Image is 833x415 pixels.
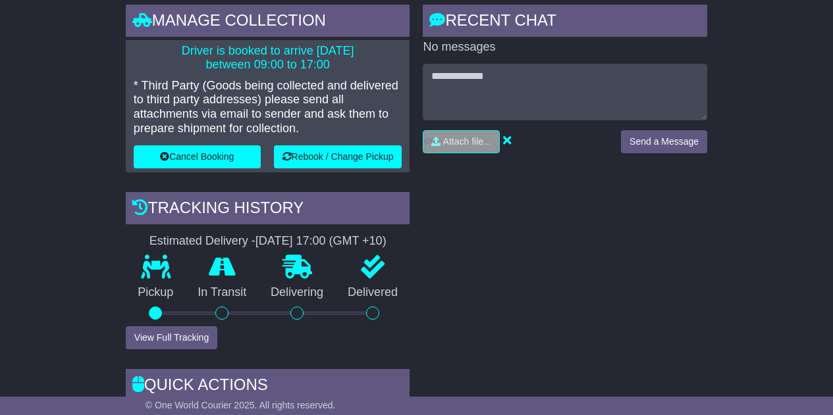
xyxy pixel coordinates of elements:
p: In Transit [186,285,259,300]
button: Cancel Booking [134,145,261,168]
div: Estimated Delivery - [126,234,410,249]
div: [DATE] 17:00 (GMT +10) [255,234,387,249]
button: View Full Tracking [126,326,217,349]
button: Send a Message [621,130,707,153]
p: Delivering [259,285,336,300]
span: © One World Courier 2025. All rights reserved. [146,400,336,410]
div: RECENT CHAT [423,5,707,40]
p: * Third Party (Goods being collected and delivered to third party addresses) please send all atta... [134,79,402,135]
p: No messages [423,40,707,55]
p: Driver is booked to arrive [DATE] between 09:00 to 17:00 [134,44,402,72]
div: Tracking history [126,192,410,228]
button: Rebook / Change Pickup [274,145,402,168]
div: Manage collection [126,5,410,40]
p: Pickup [126,285,186,300]
p: Delivered [336,285,410,300]
div: Quick Actions [126,369,410,404]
